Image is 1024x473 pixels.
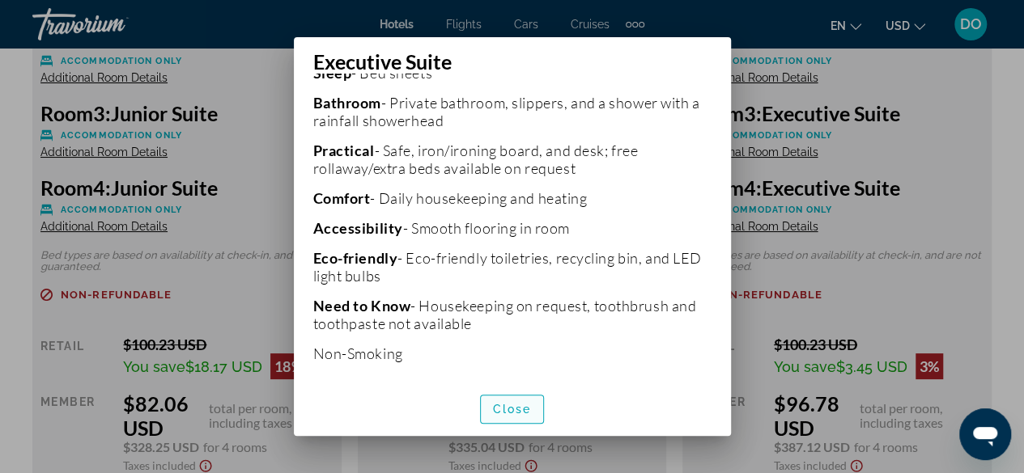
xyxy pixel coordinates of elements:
p: - Smooth flooring in room [313,219,712,237]
p: - Safe, iron/ironing board, and desk; free rollaway/extra beds available on request [313,141,712,177]
p: - Eco-friendly toiletries, recycling bin, and LED light bulbs [313,249,712,285]
b: Accessibility [313,219,403,237]
b: Need to Know [313,297,411,315]
span: Close [493,403,532,416]
p: Non-Smoking [313,344,712,362]
b: Eco-friendly [313,249,398,267]
b: Practical [313,141,375,159]
h2: Executive Suite [294,37,731,74]
iframe: Кнопка запуска окна обмена сообщениями [959,408,1011,460]
p: - Private bathroom, slippers, and a shower with a rainfall showerhead [313,94,712,129]
b: Comfort [313,189,371,207]
button: Close [480,395,545,424]
p: - Daily housekeeping and heating [313,189,712,207]
b: Bathroom [313,94,382,112]
p: - Housekeeping on request, toothbrush and toothpaste not available [313,297,712,332]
